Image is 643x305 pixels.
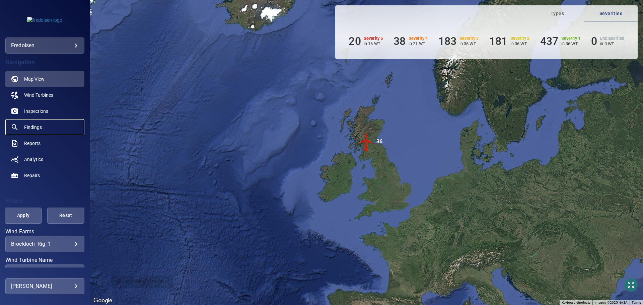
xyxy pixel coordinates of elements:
[5,151,84,167] a: analytics noActive
[5,59,84,66] h4: Navigation
[5,135,84,151] a: reports noActive
[5,167,84,183] a: repairs noActive
[5,198,84,204] h4: Filters
[600,36,624,41] h6: Unclassified
[13,211,33,220] span: Apply
[5,257,84,263] label: Wind Turbine Name
[356,132,376,153] gmp-advanced-marker: 36
[24,124,42,131] span: Findings
[5,71,84,87] a: map active
[24,172,40,179] span: Repairs
[561,41,581,46] p: in 36 WT
[24,108,48,115] span: Inspections
[376,132,382,152] div: 36
[349,35,383,48] li: Severity 5
[5,87,84,103] a: windturbines noActive
[540,35,580,48] li: Severity 1
[489,35,507,48] h6: 181
[459,41,479,46] p: in 36 WT
[562,300,590,305] button: Keyboard shortcuts
[364,41,383,46] p: in 16 WT
[47,208,84,224] button: Reset
[591,35,624,48] li: Severity Unclassified
[459,36,479,41] h6: Severity 3
[24,140,41,147] span: Reports
[409,36,428,41] h6: Severity 4
[600,41,624,46] p: in 0 WT
[591,35,597,48] h6: 0
[5,37,84,54] div: fredolsen
[5,229,84,234] label: Wind Farms
[364,36,383,41] h6: Severity 5
[561,36,581,41] h6: Severity 1
[5,264,84,281] div: Wind Turbine Name
[394,35,406,48] h6: 38
[92,296,114,305] a: Open this area in Google Maps (opens a new window)
[438,35,479,48] li: Severity 3
[510,41,530,46] p: in 36 WT
[510,36,530,41] h6: Severity 2
[5,119,84,135] a: findings noActive
[24,156,43,163] span: Analytics
[27,17,62,23] img: fredolsen-logo
[540,35,558,48] h6: 437
[24,92,53,98] span: Wind Turbines
[489,35,529,48] li: Severity 2
[394,35,428,48] li: Severity 4
[409,41,428,46] p: in 21 WT
[56,211,76,220] span: Reset
[356,132,376,152] img: windFarmIconCat5.svg
[594,301,628,304] span: Imagery ©2025 NASA
[632,301,641,304] a: Terms (opens in new tab)
[588,9,634,18] span: Severities
[534,9,580,18] span: Types
[11,241,79,247] div: Brockloch_Rig_1
[349,35,361,48] h6: 20
[5,208,42,224] button: Apply
[11,40,79,51] div: fredolsen
[438,35,456,48] h6: 183
[5,236,84,252] div: Wind Farms
[11,281,79,292] div: [PERSON_NAME]
[24,76,45,82] span: Map View
[92,296,114,305] img: Google
[5,103,84,119] a: inspections noActive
